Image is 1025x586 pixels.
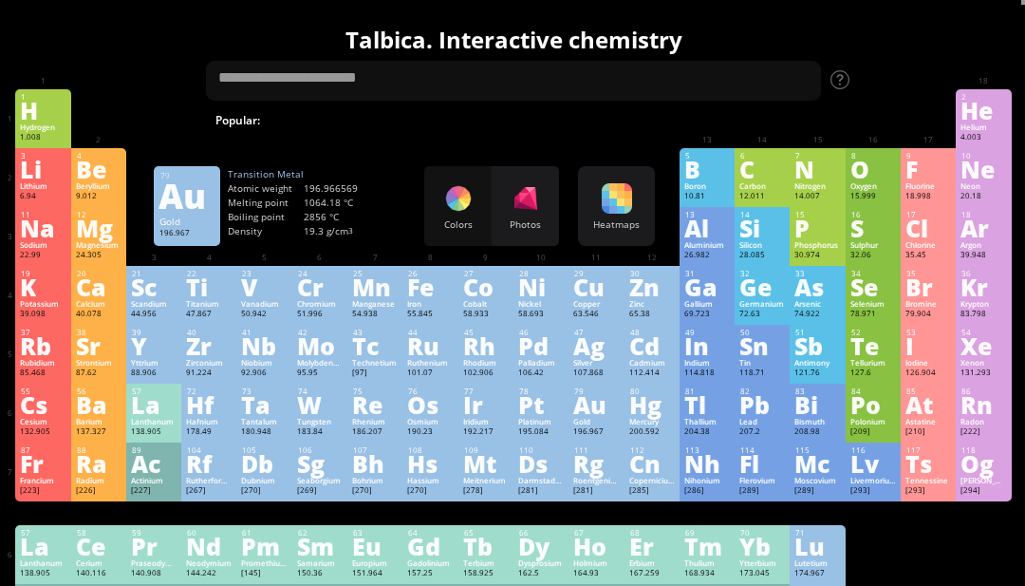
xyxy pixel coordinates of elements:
div: Platinum [518,417,564,426]
div: 74.922 [794,309,840,320]
div: F [905,159,951,180]
div: Krypton [960,299,1006,309]
div: Sn [739,335,785,356]
div: Hf [186,394,232,415]
div: Te [850,335,896,356]
div: Calcium [76,299,121,309]
div: Ti [186,276,232,297]
div: Au [158,180,214,211]
div: Bismuth [794,417,840,426]
div: Be [76,159,121,180]
div: Ruthenium [407,358,453,368]
div: 79 [574,387,619,396]
span: H O [449,110,490,129]
div: 32 [740,269,785,278]
div: 102.906 [463,368,509,379]
div: 40.078 [76,309,121,320]
div: Zinc [629,299,675,309]
div: Boiling point [228,211,304,223]
div: As [794,276,840,297]
div: 82 [740,387,785,396]
div: H [20,100,65,121]
div: Hafnium [186,417,232,426]
div: Niobium [241,358,287,368]
div: Hydrogen [20,123,65,132]
div: 22.99 [20,250,65,261]
div: 18 [961,210,1006,219]
div: Boron [684,181,730,191]
div: Barium [76,417,121,426]
div: Tungsten [297,417,343,426]
div: 118.71 [739,368,785,379]
div: 28.085 [739,250,785,261]
div: 87.62 [76,368,121,379]
div: 52 [851,328,896,337]
div: Ga [684,276,730,297]
div: Rb [20,335,65,356]
div: Zn [629,276,675,297]
div: 49 [685,328,730,337]
div: Indium [684,358,730,368]
div: 17 [906,210,951,219]
div: 76 [408,387,453,396]
div: Re [352,394,398,415]
div: Arsenic [794,299,840,309]
div: Gallium [684,299,730,309]
div: P [794,217,840,238]
sub: 2 [615,121,619,129]
div: La [131,394,177,415]
span: H SO + NaOH [597,110,691,129]
div: 36 [961,269,1006,278]
div: 2 [961,92,1006,102]
div: Ru [407,335,453,356]
div: Kr [960,276,1006,297]
div: 9.012 [76,191,121,202]
div: Gold [159,216,214,228]
div: 13 [685,210,730,219]
span: HCl [553,110,591,129]
div: Cr [297,276,343,297]
div: Na [20,217,65,238]
div: 22 [187,269,232,278]
sub: 4 [635,121,639,129]
div: Os [407,394,453,415]
div: Popular: [215,110,287,136]
span: H SO [495,110,548,129]
div: 196.966569 [304,182,380,195]
div: Lead [739,417,785,426]
div: 27 [464,269,509,278]
div: Tin [739,358,785,368]
div: Mo [297,335,343,356]
div: 83.798 [960,309,1006,320]
div: Nb [241,335,287,356]
div: Li [20,159,65,180]
div: Photos [492,218,559,231]
div: Astatine [905,417,951,426]
span: Methane [697,110,763,129]
div: 1064.18 °C [304,197,380,209]
div: Tl [684,394,730,415]
div: 6 [740,151,785,161]
div: Mg [76,217,121,238]
div: 26.982 [684,250,730,261]
div: 15 [795,210,840,219]
div: Potassium [20,299,65,309]
div: Melting point [228,197,304,209]
div: 88.906 [131,368,177,379]
div: Iodine [905,358,951,368]
div: Nickel [518,299,564,309]
div: Gold [573,417,619,426]
div: 21 [132,269,177,278]
div: Xe [960,335,1006,356]
div: Density [228,225,304,237]
div: 14 [740,210,785,219]
div: 48 [630,328,675,337]
div: Beryllium [76,181,121,191]
div: Cs [20,394,65,415]
div: Iridium [463,417,509,426]
div: 39 [132,328,177,337]
div: Cd [629,335,675,356]
div: Lanthanum [131,417,177,426]
div: 54 [961,328,1006,337]
sub: 2 [513,121,517,129]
